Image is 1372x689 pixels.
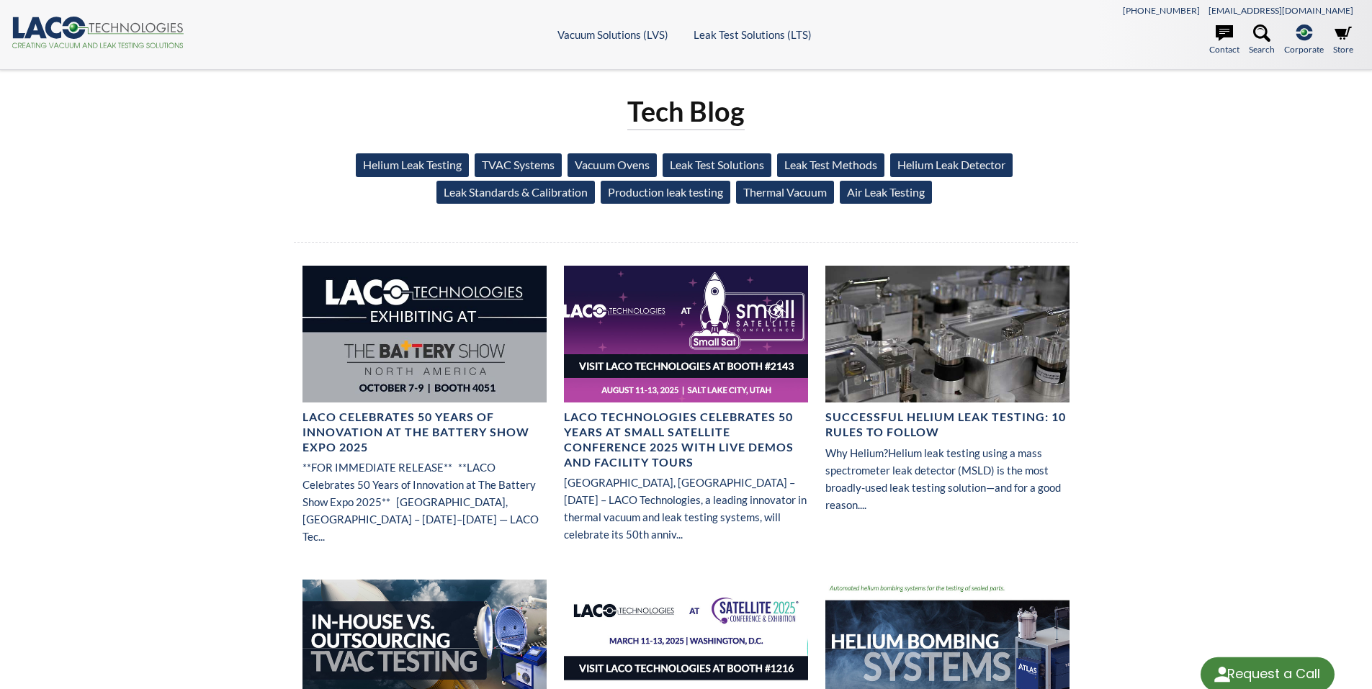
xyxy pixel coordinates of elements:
[302,459,547,545] p: **FOR IMMEDIATE RELEASE** **LACO Celebrates 50 Years of Innovation at The Battery Show Expo 2025*...
[1284,42,1324,56] span: Corporate
[1123,5,1200,16] a: [PHONE_NUMBER]
[557,28,668,41] a: Vacuum Solutions (LVS)
[564,474,808,543] p: [GEOGRAPHIC_DATA], [GEOGRAPHIC_DATA] – [DATE] – LACO Technologies, a leading innovator in thermal...
[1209,24,1239,56] a: Contact
[1333,24,1353,56] a: Store
[840,181,932,204] a: Air Leak Testing
[564,410,808,469] h4: LACO Technologies Celebrates 50 Years at Small Satellite Conference 2025 with Live Demos and Faci...
[1211,663,1234,686] img: round button
[1209,5,1353,16] a: [EMAIL_ADDRESS][DOMAIN_NAME]
[302,266,547,557] a: LACO Celebrates 50 Years of Innovation at The Battery Show Expo 2025**FOR IMMEDIATE RELEASE** **L...
[564,266,808,554] a: LACO Technologies at SmallSat 2025 Booth 2413LACO Technologies Celebrates 50 Years at Small Satel...
[356,153,469,176] a: Helium Leak Testing
[694,28,812,41] a: Leak Test Solutions (LTS)
[777,153,884,176] a: Leak Test Methods
[601,181,730,204] a: Production leak testing
[825,410,1070,440] h4: Successful Helium Leak Testing: 10 Rules to Follow
[736,181,834,204] a: Thermal Vacuum
[825,444,1070,513] p: Why Helium?Helium leak testing using a mass spectrometer leak detector (MSLD) is the most broadly...
[825,266,1070,525] a: Manufacturing image showing customer toolingSuccessful Helium Leak Testing: 10 Rules to FollowWhy...
[302,410,547,454] h4: LACO Celebrates 50 Years of Innovation at The Battery Show Expo 2025
[475,153,562,176] a: TVAC Systems
[890,153,1013,176] a: Helium Leak Detector
[568,153,657,176] a: Vacuum Ovens
[1249,24,1275,56] a: Search
[627,94,745,130] h1: Tech Blog
[436,181,595,204] a: Leak Standards & Calibration
[663,153,771,176] a: Leak Test Solutions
